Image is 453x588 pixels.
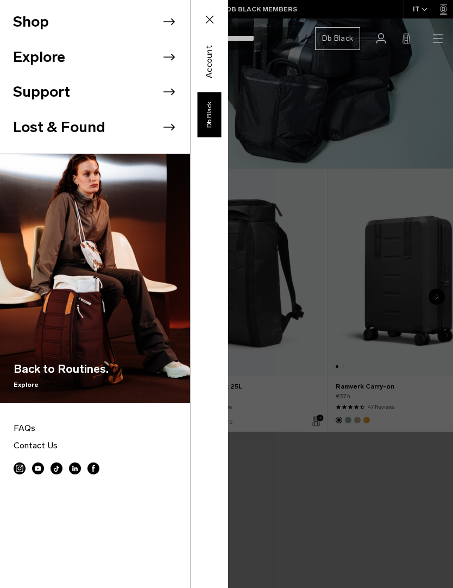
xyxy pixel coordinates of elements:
[14,360,109,378] span: Back to Routines.
[203,45,216,78] span: Account
[14,437,177,454] a: Contact Us
[14,380,109,390] span: Explore
[198,55,221,68] a: Account
[14,420,177,437] a: FAQs
[197,92,221,137] a: Db Black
